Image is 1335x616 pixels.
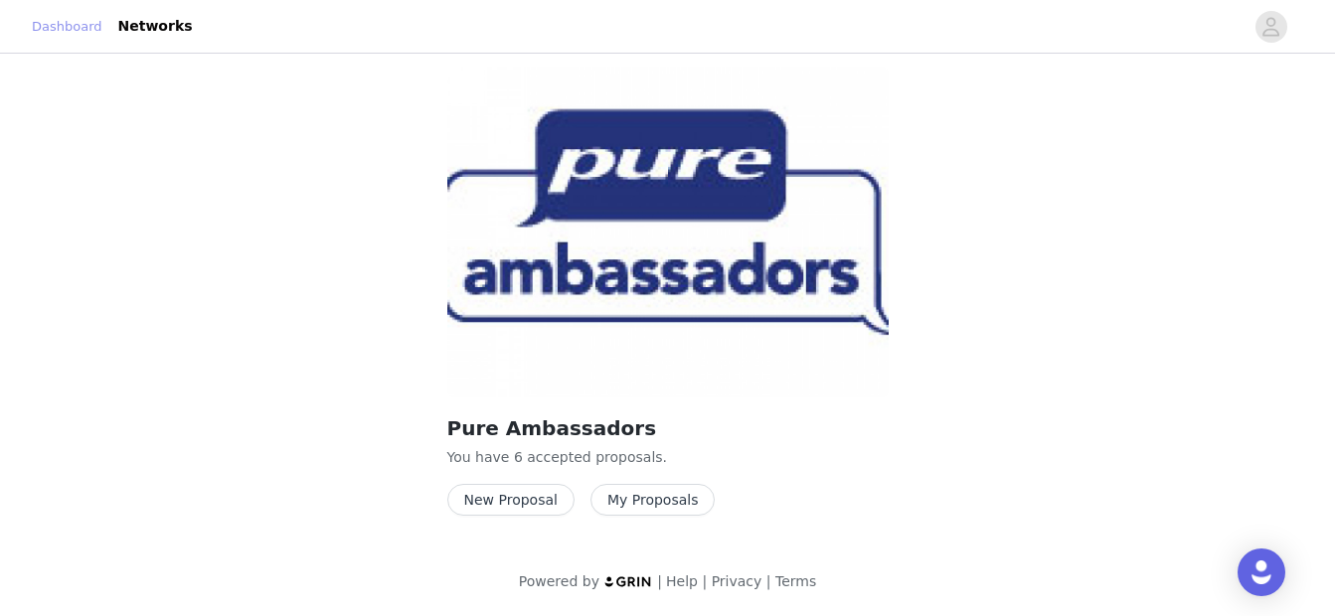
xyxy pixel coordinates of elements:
span: Powered by [519,573,599,589]
div: avatar [1261,11,1280,43]
img: logo [603,575,653,588]
a: Help [666,573,698,589]
img: Pure Encapsulations [447,67,889,397]
span: | [657,573,662,589]
a: Terms [775,573,816,589]
button: My Proposals [590,484,716,516]
button: New Proposal [447,484,575,516]
h2: Pure Ambassadors [447,413,889,443]
span: s [655,449,662,465]
p: You have 6 accepted proposal . [447,447,889,468]
a: Networks [106,4,205,49]
span: | [702,573,707,589]
a: Dashboard [32,17,102,37]
a: Privacy [712,573,762,589]
span: | [766,573,771,589]
div: Open Intercom Messenger [1238,548,1285,596]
